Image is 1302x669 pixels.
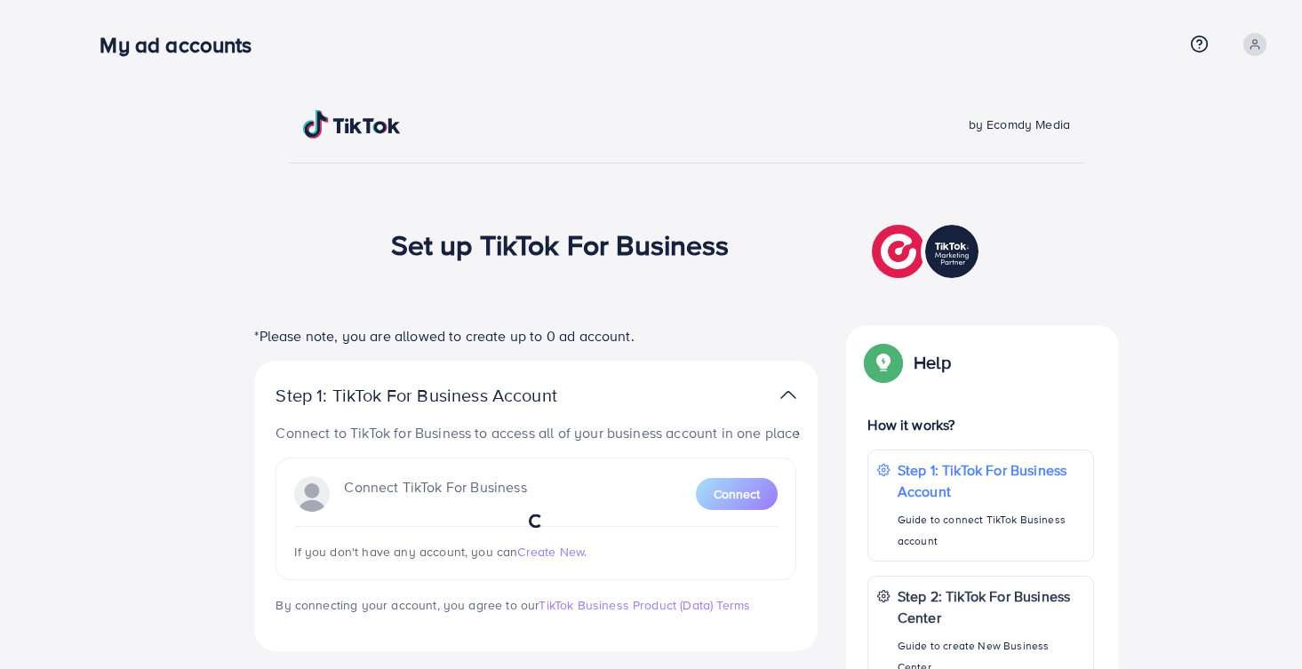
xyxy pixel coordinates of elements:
[254,325,818,346] p: *Please note, you are allowed to create up to 0 ad account.
[391,227,730,261] h1: Set up TikTok For Business
[867,346,899,378] img: Popup guide
[914,352,951,373] p: Help
[100,32,266,58] h3: My ad accounts
[898,459,1084,502] p: Step 1: TikTok For Business Account
[303,110,401,139] img: TikTok
[780,382,796,408] img: TikTok partner
[898,585,1084,628] p: Step 2: TikTok For Business Center
[872,220,983,283] img: TikTok partner
[276,385,613,406] p: Step 1: TikTok For Business Account
[969,115,1070,133] span: by Ecomdy Media
[898,509,1084,552] p: Guide to connect TikTok Business account
[867,414,1093,435] p: How it works?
